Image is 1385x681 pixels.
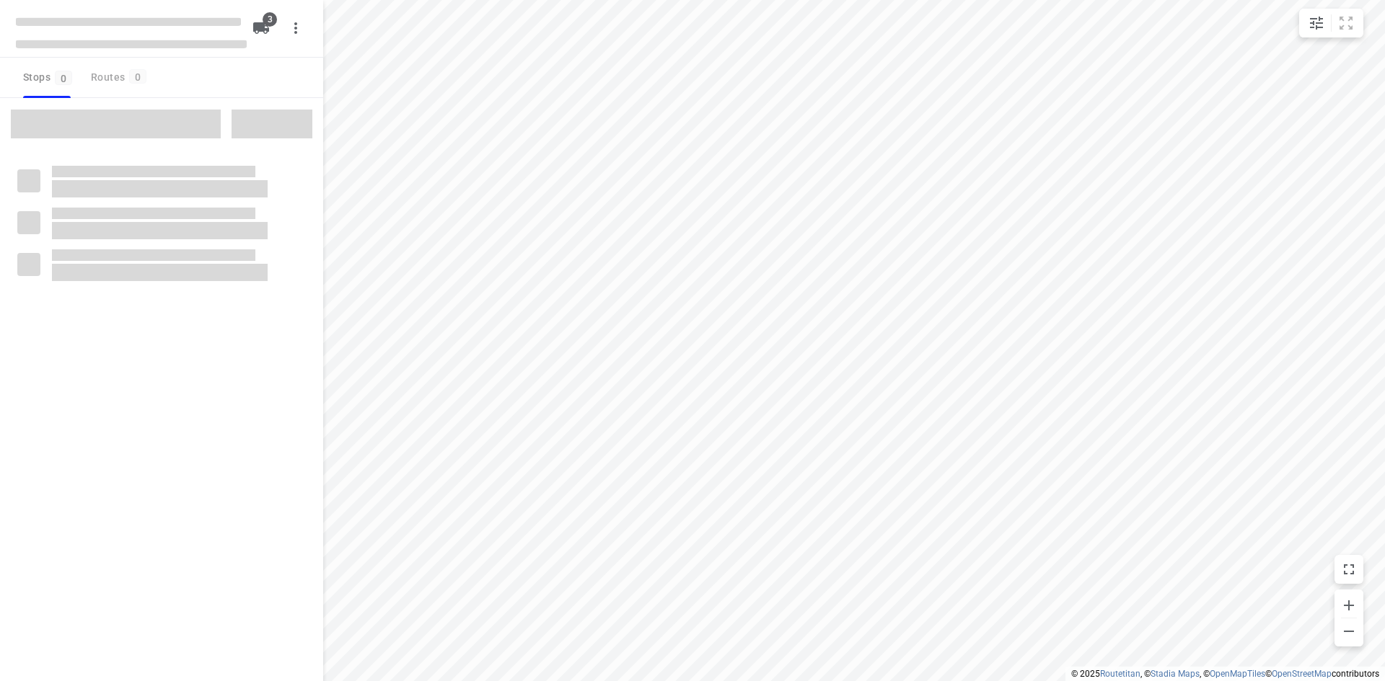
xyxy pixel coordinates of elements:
[1210,669,1265,679] a: OpenMapTiles
[1100,669,1140,679] a: Routetitan
[1071,669,1379,679] li: © 2025 , © , © © contributors
[1299,9,1363,37] div: small contained button group
[1272,669,1332,679] a: OpenStreetMap
[1302,9,1331,37] button: Map settings
[1151,669,1200,679] a: Stadia Maps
